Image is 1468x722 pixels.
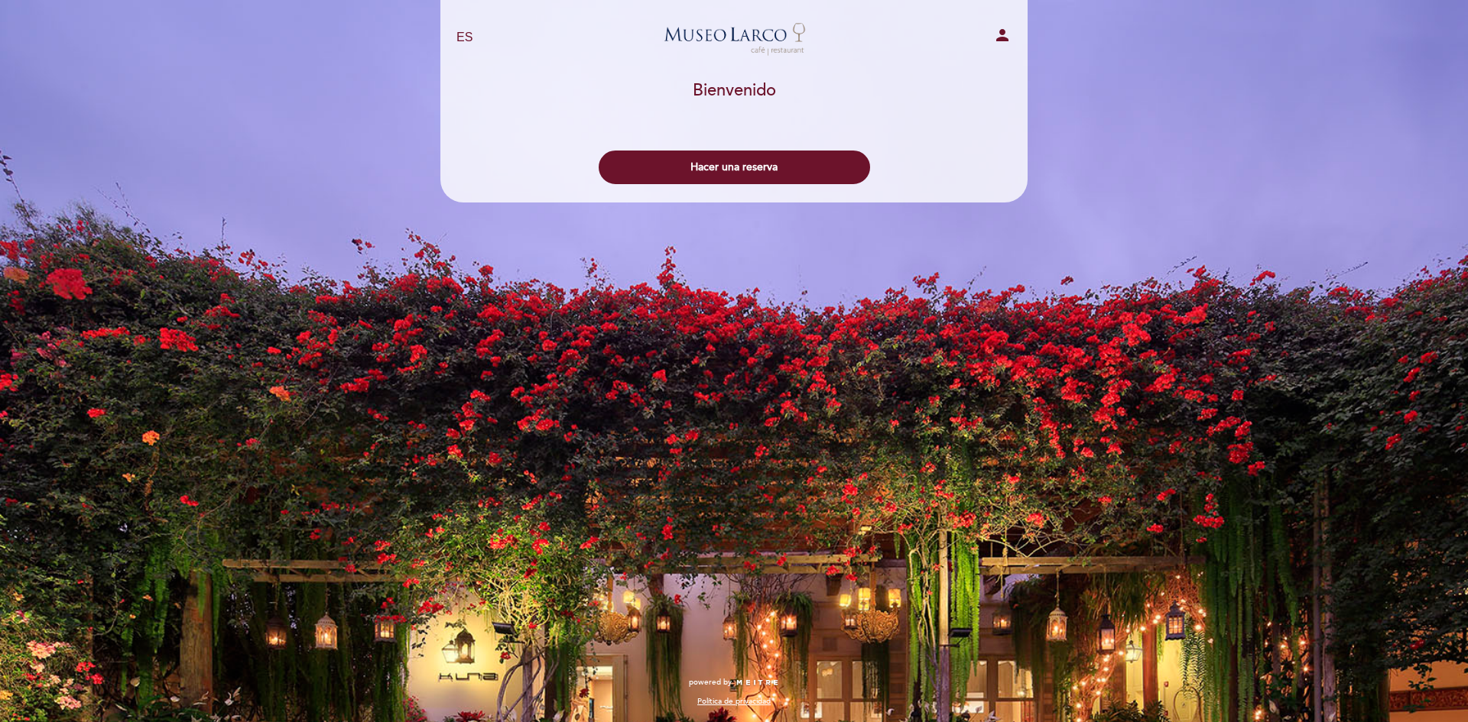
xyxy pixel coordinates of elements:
a: Museo [PERSON_NAME][GEOGRAPHIC_DATA] - Restaurant [638,17,830,59]
button: person [993,26,1012,50]
span: powered by [689,677,732,688]
a: powered by [689,677,779,688]
i: person [993,26,1012,44]
button: Hacer una reserva [599,151,870,184]
h1: Bienvenido [693,82,776,100]
img: MEITRE [736,679,779,687]
a: Política de privacidad [697,696,771,707]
